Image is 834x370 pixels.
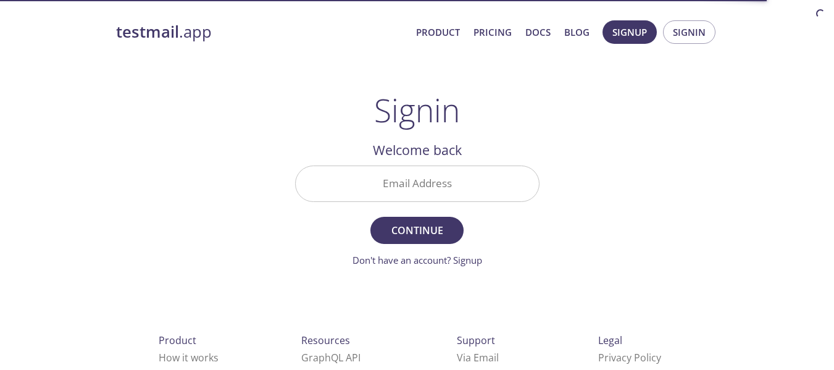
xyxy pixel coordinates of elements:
[603,20,657,44] button: Signup
[457,351,499,364] a: Via Email
[598,334,622,347] span: Legal
[352,254,482,266] a: Don't have an account? Signup
[416,24,460,40] a: Product
[612,24,647,40] span: Signup
[598,351,661,364] a: Privacy Policy
[673,24,706,40] span: Signin
[159,334,196,347] span: Product
[457,334,495,347] span: Support
[159,351,219,364] a: How it works
[116,22,406,43] a: testmail.app
[384,222,449,239] span: Continue
[525,24,551,40] a: Docs
[374,91,460,128] h1: Signin
[473,24,512,40] a: Pricing
[295,140,540,161] h2: Welcome back
[564,24,590,40] a: Blog
[301,351,361,364] a: GraphQL API
[663,20,715,44] button: Signin
[370,217,463,244] button: Continue
[116,21,179,43] strong: testmail
[301,334,350,347] span: Resources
